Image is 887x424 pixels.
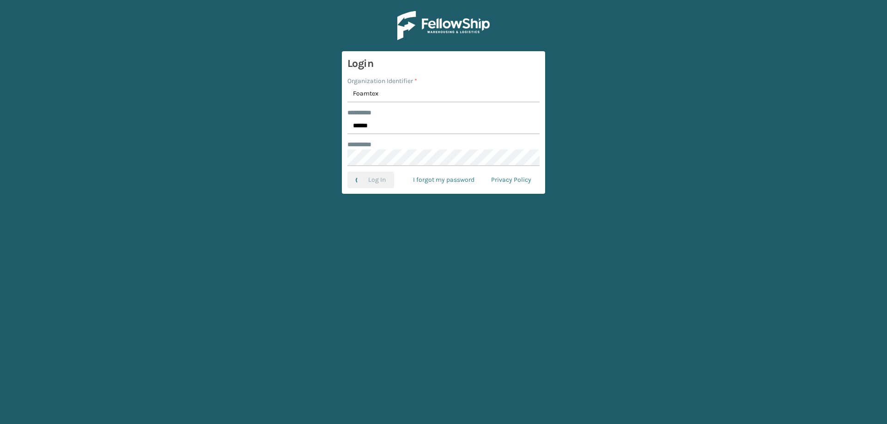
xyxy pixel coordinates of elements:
[405,172,483,188] a: I forgot my password
[397,11,490,40] img: Logo
[483,172,540,188] a: Privacy Policy
[347,172,394,188] button: Log In
[347,57,540,71] h3: Login
[347,76,417,86] label: Organization Identifier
